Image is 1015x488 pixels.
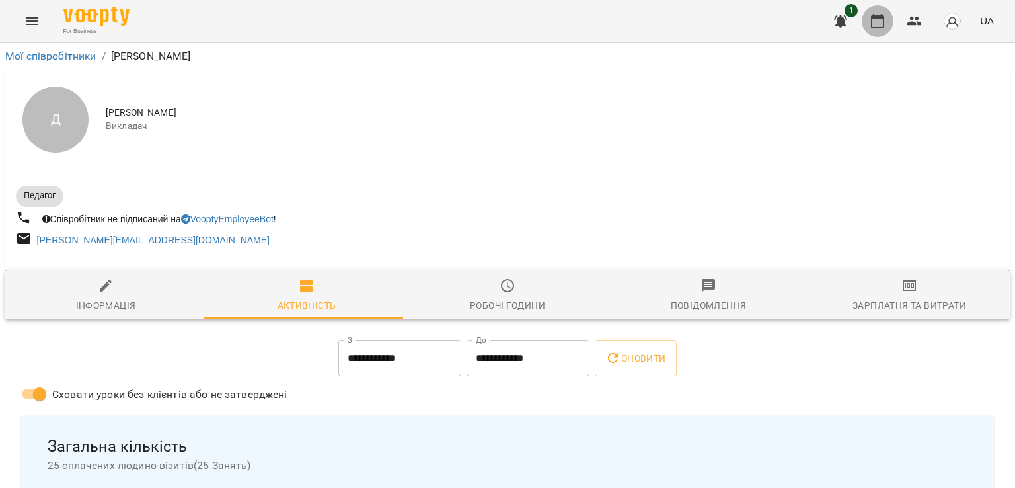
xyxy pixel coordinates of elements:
div: Зарплатня та Витрати [852,298,966,313]
div: Активність [278,298,336,313]
div: Повідомлення [671,298,747,313]
a: Мої співробітники [5,50,96,62]
div: Робочі години [470,298,545,313]
div: Інформація [76,298,136,313]
div: Д [22,87,89,153]
button: UA [975,9,999,33]
li: / [102,48,106,64]
span: Сховати уроки без клієнтів або не затверджені [52,387,287,403]
button: Menu [16,5,48,37]
span: Педагог [16,190,63,202]
span: Загальна кількість [48,436,967,457]
a: VooptyEmployeeBot [181,214,274,224]
span: Викладач [106,120,999,133]
p: [PERSON_NAME] [111,48,191,64]
span: For Business [63,27,130,36]
button: Оновити [595,340,676,377]
span: Оновити [605,350,665,366]
div: Співробітник не підписаний на ! [40,210,279,228]
span: [PERSON_NAME] [106,106,999,120]
img: avatar_s.png [943,12,961,30]
img: Voopty Logo [63,7,130,26]
span: 25 сплачених людино-візитів ( 25 Занять ) [48,458,967,473]
nav: breadcrumb [5,48,1010,64]
span: 1 [845,4,858,17]
span: UA [980,14,994,28]
a: [PERSON_NAME][EMAIL_ADDRESS][DOMAIN_NAME] [37,235,270,245]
